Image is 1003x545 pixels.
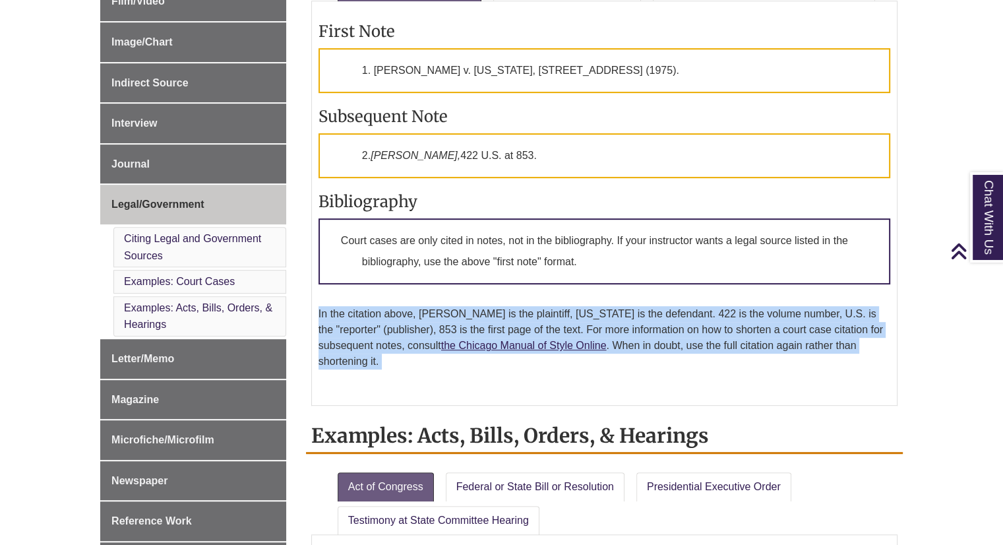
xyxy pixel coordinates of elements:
[100,185,286,224] a: Legal/Government
[124,302,272,331] a: Examples: Acts, Bills, Orders, & Hearings
[100,104,286,143] a: Interview
[111,515,192,527] span: Reference Work
[100,501,286,541] a: Reference Work
[111,475,167,486] span: Newspaper
[111,353,174,364] span: Letter/Memo
[100,420,286,460] a: Microfiche/Microfilm
[111,117,157,129] span: Interview
[371,150,460,161] em: [PERSON_NAME],
[306,419,903,454] h2: Examples: Acts, Bills, Orders, & Hearings
[100,144,286,184] a: Journal
[319,21,890,42] h3: First Note
[950,242,1000,260] a: Back to Top
[111,394,159,405] span: Magazine
[100,461,286,501] a: Newspaper
[100,380,286,420] a: Magazine
[338,472,434,501] a: Act of Congress
[319,133,890,178] p: 2. 422 U.S. at 853.
[319,306,890,369] p: In the citation above, [PERSON_NAME] is the plaintiff, [US_STATE] is the defendant. 422 is the vo...
[441,340,607,351] a: the Chicago Manual of Style Online
[338,506,539,535] a: Testimony at State Committee Hearing
[446,472,624,501] a: Federal or State Bill or Resolution
[319,218,890,284] p: Court cases are only cited in notes, not in the bibliography. If your instructor wants a legal so...
[124,233,261,261] a: Citing Legal and Government Sources
[319,106,890,127] h3: Subsequent Note
[100,63,286,103] a: Indirect Source
[111,434,214,445] span: Microfiche/Microfilm
[111,77,188,88] span: Indirect Source
[636,472,791,501] a: Presidential Executive Order
[111,158,150,170] span: Journal
[100,22,286,62] a: Image/Chart
[111,36,172,48] span: Image/Chart
[111,199,204,210] span: Legal/Government
[124,276,235,287] a: Examples: Court Cases
[319,191,890,212] h3: Bibliography
[319,48,890,93] p: 1. [PERSON_NAME] v. [US_STATE], [STREET_ADDRESS] (1975).
[100,339,286,379] a: Letter/Memo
